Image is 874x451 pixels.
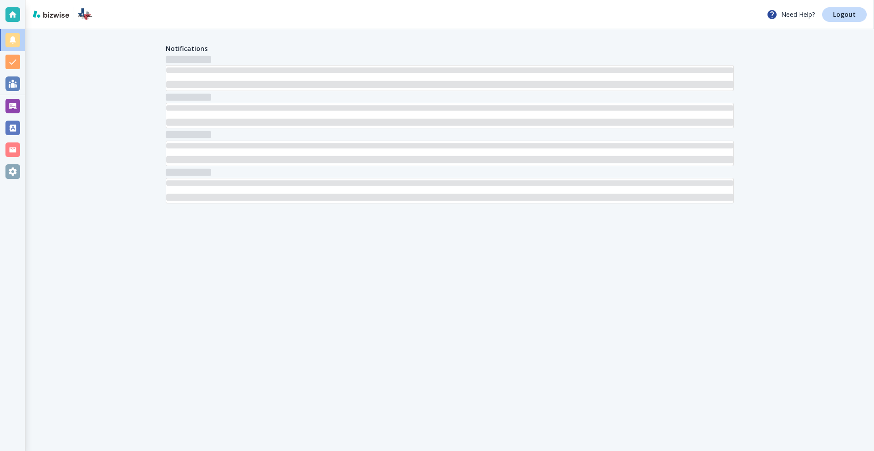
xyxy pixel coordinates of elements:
[833,11,856,18] p: Logout
[767,9,815,20] p: Need Help?
[822,7,867,22] a: Logout
[33,10,69,18] img: bizwise
[77,7,93,22] img: Lone Star DOT Consultants and Compliance
[166,44,208,53] h4: Notifications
